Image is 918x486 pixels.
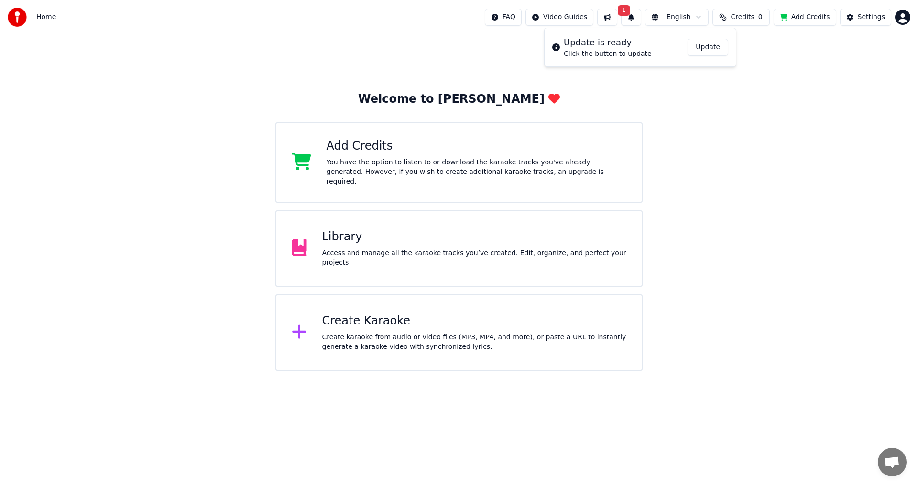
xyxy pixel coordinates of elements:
[618,5,630,16] span: 1
[358,92,560,107] div: Welcome to [PERSON_NAME]
[840,9,891,26] button: Settings
[322,248,627,268] div: Access and manage all the karaoke tracks you’ve created. Edit, organize, and perfect your projects.
[621,9,641,26] button: 1
[36,12,56,22] span: Home
[322,229,627,245] div: Library
[36,12,56,22] nav: breadcrumb
[564,36,652,49] div: Update is ready
[327,158,627,186] div: You have the option to listen to or download the karaoke tracks you've already generated. However...
[525,9,593,26] button: Video Guides
[712,9,770,26] button: Credits0
[758,12,763,22] span: 0
[322,333,627,352] div: Create karaoke from audio or video files (MP3, MP4, and more), or paste a URL to instantly genera...
[731,12,754,22] span: Credits
[322,313,627,329] div: Create Karaoke
[688,39,728,56] button: Update
[774,9,836,26] button: Add Credits
[858,12,885,22] div: Settings
[564,49,652,59] div: Click the button to update
[485,9,522,26] button: FAQ
[878,448,907,476] a: Open chat
[327,139,627,154] div: Add Credits
[8,8,27,27] img: youka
